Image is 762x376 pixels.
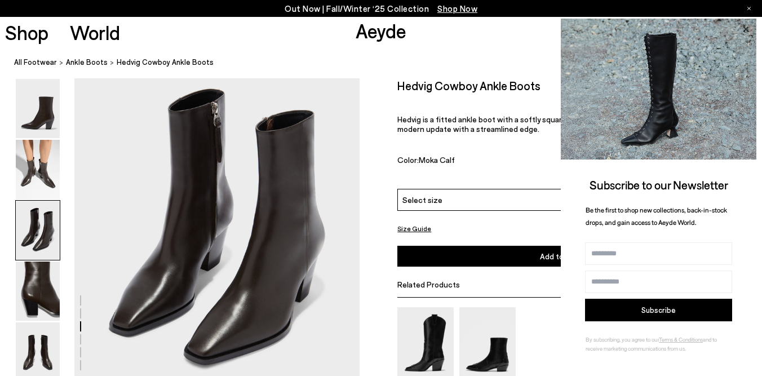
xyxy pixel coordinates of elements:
[397,222,431,236] button: Size Guide
[66,57,108,67] span: ankle boots
[14,47,762,78] nav: breadcrumb
[285,2,477,16] p: Out Now | Fall/Winter ‘25 Collection
[561,19,756,160] img: 2a6287a1333c9a56320fd6e7b3c4a9a9.jpg
[397,114,724,134] p: Hedvig is a fitted ankle boot with a softly squared-off toe, set on our new cowboy heel. A modern...
[397,280,460,289] span: Related Products
[16,79,60,138] img: Hedvig Cowboy Ankle Boots - Image 1
[586,206,727,227] span: Be the first to shop new collections, back-in-stock drops, and gain access to Aeyde World.
[397,78,541,92] h2: Hedvig Cowboy Ankle Boots
[397,155,673,168] div: Color:
[117,56,214,68] span: Hedvig Cowboy Ankle Boots
[659,336,703,343] a: Terms & Conditions
[402,194,442,206] span: Select size
[590,178,728,192] span: Subscribe to our Newsletter
[5,23,48,42] a: Shop
[437,3,477,14] span: Navigate to /collections/new-in
[585,299,732,321] button: Subscribe
[419,155,455,165] span: Moka Calf
[586,336,659,343] span: By subscribing, you agree to our
[66,56,108,68] a: ankle boots
[16,262,60,321] img: Hedvig Cowboy Ankle Boots - Image 4
[70,23,120,42] a: World
[16,201,60,260] img: Hedvig Cowboy Ankle Boots - Image 3
[540,251,582,261] span: Add to Cart
[14,56,57,68] a: All Footwear
[397,246,724,267] button: Add to Cart
[356,19,406,42] a: Aeyde
[16,140,60,199] img: Hedvig Cowboy Ankle Boots - Image 2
